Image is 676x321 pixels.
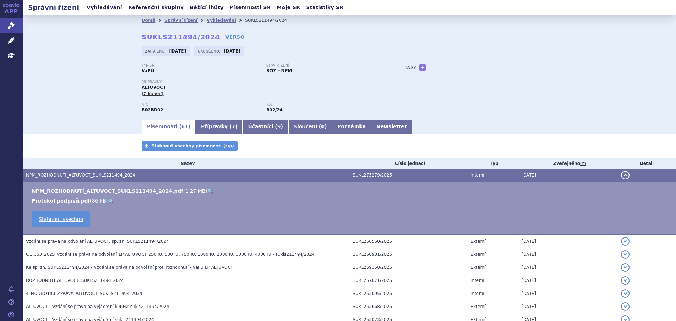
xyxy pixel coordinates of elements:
li: SUKLS211494/2024 [245,15,296,26]
td: [DATE] [518,287,618,300]
button: detail [621,289,630,298]
td: [DATE] [518,274,618,287]
th: Detail [618,158,676,169]
td: [DATE] [518,300,618,313]
button: detail [621,302,630,311]
a: Sloučení (0) [288,120,332,134]
strong: [DATE] [224,49,240,54]
p: Přípravky: [142,80,391,84]
td: SUKL253095/2025 [349,287,467,300]
a: Vyhledávání [84,3,124,12]
abbr: (?) [580,161,586,166]
a: Moje SŘ [275,3,302,12]
span: ALTUVOCT [142,85,166,90]
span: 7 [232,124,235,129]
strong: VaPÚ [142,68,154,73]
a: VERSO [225,33,245,41]
a: NPM_ROZHODNUTÍ_ALTUVOCT_SUKLS211494_2024.pdf [32,188,183,194]
button: detail [621,237,630,246]
span: Stáhnout všechny písemnosti (zip) [151,143,234,148]
a: Protokol podpisů.pdf [32,198,90,204]
td: [DATE] [518,248,618,261]
span: NPM_ROZHODNUTÍ_ALTUVOCT_SUKLS211494_2024 [26,173,135,178]
td: SUKL257071/2025 [349,274,467,287]
span: Interní [471,173,484,178]
span: Externí [471,304,486,309]
a: Poznámka [332,120,371,134]
a: Písemnosti SŘ [227,3,273,12]
strong: KOAGULAČNÍ FAKTOR VIII [142,107,163,112]
a: 🔍 [108,198,114,204]
p: RS: [266,103,384,107]
a: Stáhnout všechno [32,211,90,227]
li: ( ) [32,197,669,204]
span: Interní [471,291,484,296]
a: 🔍 [207,188,213,194]
span: OL_363_2025_Vzdání se práva na odvolání_LP ALTUVOCT 250 IU, 500 IU, 750 IU, 1000 IU, 2000 IU, 300... [26,252,315,257]
a: Stáhnout všechny písemnosti (zip) [142,141,238,151]
a: + [419,64,426,71]
a: Přípravky (7) [196,120,243,134]
p: Stav řízení: [266,63,384,68]
strong: SUKLS211494/2024 [142,33,220,41]
span: 61 [181,124,188,129]
span: (7 balení) [142,92,164,96]
li: ( ) [32,187,669,195]
td: [DATE] [518,169,618,182]
strong: ROZ – NPM [266,68,292,73]
span: 9 [277,124,281,129]
th: Název [23,158,349,169]
span: 0 [321,124,325,129]
button: detail [621,250,630,259]
span: 4_HODNOTÍCÍ_ZPRÁVA_ALTUVOCT_SUKLS211494_2024 [26,291,142,296]
td: SUKL260560/2025 [349,235,467,248]
span: Ke sp. zn. SUKLS211494/2024 - Vzdání se práva na odvolání proti rozhodnutí - VaPÚ LP ALTUVOCT [26,265,233,270]
a: Newsletter [371,120,412,134]
strong: [DATE] [169,49,186,54]
a: Domů [142,18,155,23]
th: Zveřejněno [518,158,618,169]
button: detail [621,263,630,272]
button: detail [621,171,630,179]
span: ROZHODNUTÍ_ALTUVOCT_SUKLS211494_2024 [26,278,124,283]
td: [DATE] [518,235,618,248]
td: SUKL259358/2025 [349,261,467,274]
p: ATC: [142,103,259,107]
span: 1.27 MB [185,188,205,194]
span: Zahájeno: [145,48,167,54]
h3: Tagy [405,63,416,72]
span: 86 kB [92,198,106,204]
a: Správní řízení [164,18,198,23]
span: Externí [471,265,486,270]
a: Běžící lhůty [188,3,226,12]
span: Externí [471,252,486,257]
span: Ukončeno: [198,48,222,54]
span: Externí [471,239,486,244]
span: Vzdání se práva na odvolání ALTUVOCT, sp. zn. SUKLS211494/2024 [26,239,169,244]
a: Písemnosti (61) [142,120,196,134]
h2: Správní řízení [23,2,84,12]
td: SUKL253668/2025 [349,300,467,313]
a: Vyhledávání [207,18,236,23]
a: Referenční skupiny [126,3,186,12]
td: [DATE] [518,261,618,274]
td: SUKL273279/2025 [349,169,467,182]
button: detail [621,276,630,285]
p: Typ SŘ: [142,63,259,68]
th: Číslo jednací [349,158,467,169]
td: SUKL260931/2025 [349,248,467,261]
th: Typ [467,158,518,169]
span: Interní [471,278,484,283]
span: ALTUVOCT - Vzdání se práva na vyjádření k 4.HZ sukls211494/2024 [26,304,169,309]
a: Účastníci (9) [243,120,288,134]
strong: efanesoktokog alfa [266,107,283,112]
a: Statistiky SŘ [304,3,345,12]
